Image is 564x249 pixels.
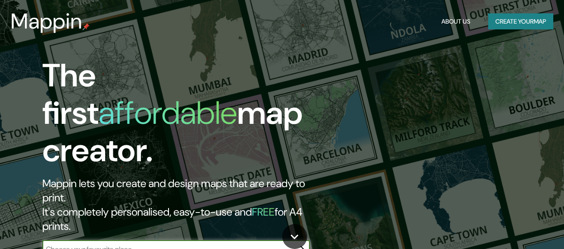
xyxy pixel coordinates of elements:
button: Create yourmap [488,13,553,30]
h5: FREE [252,205,275,219]
h3: Mappin [11,9,82,34]
h1: affordable [99,92,237,134]
button: About Us [438,13,474,30]
img: mappin-pin [82,23,90,30]
h2: Mappin lets you create and design maps that are ready to print. It's completely personalised, eas... [42,176,325,233]
h1: The first map creator. [42,57,325,176]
